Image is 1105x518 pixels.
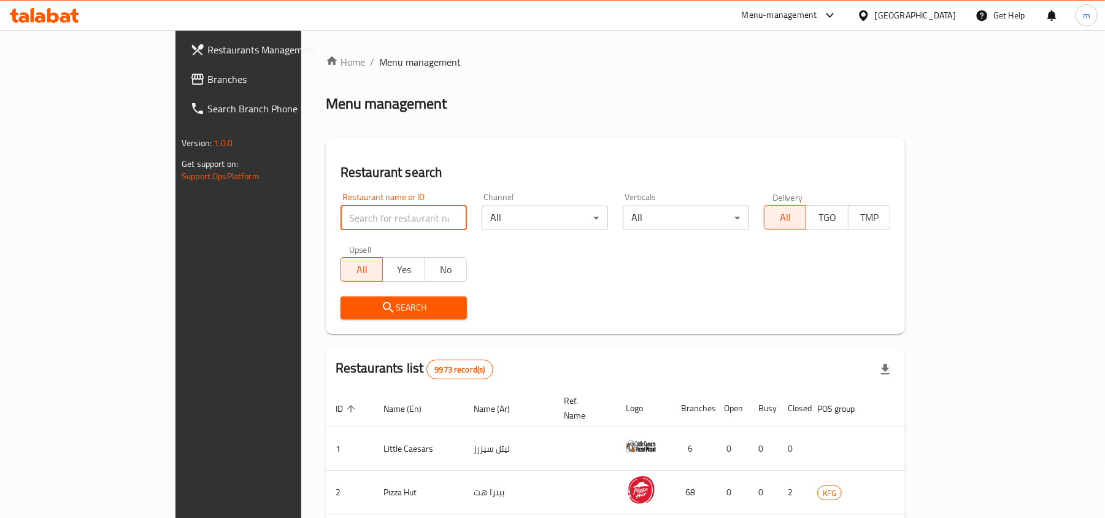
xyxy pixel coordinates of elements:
img: Little Caesars [626,431,656,462]
a: Restaurants Management [180,35,360,64]
a: Support.OpsPlatform [182,168,260,184]
td: 68 [671,471,714,514]
span: Get support on: [182,156,238,172]
button: No [425,257,467,282]
td: 0 [749,427,778,471]
span: 9973 record(s) [427,364,492,376]
span: POS group [817,401,871,416]
button: Search [341,296,467,319]
input: Search for restaurant name or ID.. [341,206,467,230]
span: 1.0.0 [214,135,233,151]
span: No [430,261,462,279]
div: [GEOGRAPHIC_DATA] [875,9,956,22]
span: ID [336,401,359,416]
label: Upsell [349,245,372,253]
nav: breadcrumb [326,55,905,69]
img: Pizza Hut [626,474,656,505]
td: 6 [671,427,714,471]
button: All [341,257,383,282]
span: All [346,261,378,279]
span: Branches [207,72,350,87]
span: Ref. Name [564,393,601,423]
td: بيتزا هت [464,471,554,514]
span: Search Branch Phone [207,101,350,116]
span: Name (En) [383,401,437,416]
td: 0 [714,471,749,514]
button: All [764,205,806,230]
td: 2 [778,471,807,514]
li: / [370,55,374,69]
div: Menu-management [742,8,817,23]
th: Branches [671,390,714,427]
td: 0 [714,427,749,471]
a: Branches [180,64,360,94]
h2: Restaurants list [336,359,493,379]
div: Total records count [426,360,493,379]
span: KFG [818,486,841,500]
span: Restaurants Management [207,42,350,57]
th: Busy [749,390,778,427]
h2: Restaurant search [341,163,890,182]
td: 0 [778,427,807,471]
span: Yes [388,261,420,279]
button: TGO [806,205,848,230]
div: All [482,206,608,230]
div: Export file [871,355,900,384]
button: TMP [848,205,890,230]
span: TMP [853,209,885,226]
a: Search Branch Phone [180,94,360,123]
th: Open [714,390,749,427]
span: All [769,209,801,226]
span: Search [350,300,457,315]
td: ليتل سيزرز [464,427,554,471]
button: Yes [382,257,425,282]
div: All [623,206,749,230]
label: Delivery [772,193,803,201]
span: Name (Ar) [474,401,526,416]
span: m [1083,9,1090,22]
td: 0 [749,471,778,514]
td: Little Caesars [374,427,464,471]
span: TGO [811,209,843,226]
h2: Menu management [326,94,447,114]
span: Menu management [379,55,461,69]
span: Version: [182,135,212,151]
th: Logo [616,390,671,427]
th: Closed [778,390,807,427]
td: Pizza Hut [374,471,464,514]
